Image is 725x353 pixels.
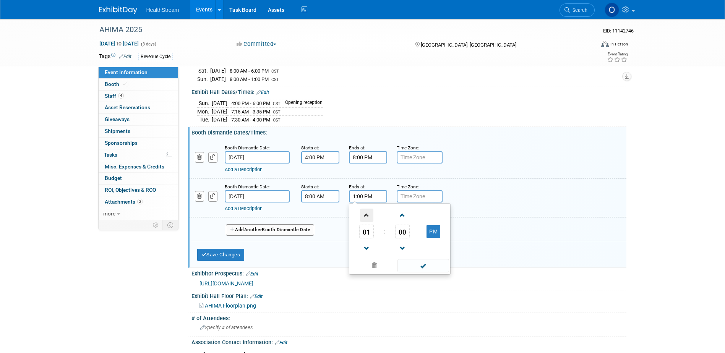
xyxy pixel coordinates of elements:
span: HealthStream [146,7,179,13]
img: Olivia Christopher [605,3,619,17]
span: Shipments [105,128,130,134]
a: Clear selection [351,261,398,271]
input: Time Zone [397,190,443,202]
input: Time Zone [397,151,443,164]
div: AHIMA 2025 [97,23,583,37]
i: Booth reservation complete [123,82,127,86]
a: Decrement Minute [395,238,410,258]
span: Booth [105,81,128,87]
div: # of Attendees: [191,313,626,322]
span: Event Information [105,69,148,75]
div: Exhibitor Prospectus: [191,268,626,278]
small: Starts at: [301,145,319,151]
span: CST [271,77,279,82]
span: AHIMA Floorplan.png [205,303,256,309]
a: Done [397,261,449,272]
span: Misc. Expenses & Credits [105,164,164,170]
div: In-Person [610,41,628,47]
a: Giveaways [99,114,178,125]
a: Increment Hour [359,205,374,225]
a: Asset Reservations [99,102,178,113]
div: Booth Dismantle Dates/Times: [191,127,626,136]
a: Decrement Hour [359,238,374,258]
td: [DATE] [212,107,227,116]
span: Sponsorships [105,140,138,146]
span: [GEOGRAPHIC_DATA], [GEOGRAPHIC_DATA] [421,42,516,48]
span: 7:15 AM - 3:35 PM [231,109,270,115]
a: Edit [250,294,263,299]
div: Exhibit Hall Floor Plan: [191,290,626,300]
a: Edit [256,90,269,95]
a: Booth [99,79,178,90]
div: Exhibit Hall Dates/Times: [191,86,626,96]
small: Booth Dismantle Date: [225,184,270,189]
span: more [103,211,115,217]
span: (3 days) [140,42,156,47]
a: Misc. Expenses & Credits [99,161,178,173]
small: Ends at: [349,184,365,189]
a: Tasks [99,149,178,161]
input: Start Time [301,151,339,164]
td: [DATE] [210,75,226,83]
td: : [383,225,387,238]
span: 8:00 AM - 1:00 PM [230,76,269,82]
td: Sat. [197,67,210,75]
td: Sun. [197,75,210,83]
a: more [99,208,178,220]
span: [URL][DOMAIN_NAME] [199,280,253,287]
a: Shipments [99,126,178,137]
td: Mon. [197,107,212,116]
a: Add a Description [225,206,263,211]
td: Toggle Event Tabs [162,220,178,230]
small: Time Zone: [397,184,419,189]
small: Ends at: [349,145,365,151]
span: Giveaways [105,116,130,122]
div: Revenue Cycle [138,53,173,61]
small: Starts at: [301,184,319,189]
a: Add a Description [225,167,263,172]
input: Start Time [301,190,339,202]
td: Tags [99,52,131,61]
span: 8:00 AM - 6:00 PM [230,68,269,74]
span: CST [273,101,281,106]
td: Tue. [197,116,212,124]
a: Increment Minute [395,205,410,225]
span: Attachments [105,199,143,205]
a: Search [560,3,595,17]
a: Attachments2 [99,196,178,208]
span: CST [273,118,281,123]
button: AddAnotherBooth Dismantle Date [226,224,315,236]
span: Specify # of attendees [200,325,253,330]
img: Format-Inperson.png [601,41,609,47]
span: Pick Hour [359,225,374,238]
a: Edit [119,54,131,59]
span: ROI, Objectives & ROO [105,187,156,193]
td: [DATE] [210,67,226,75]
a: Edit [246,271,258,277]
input: End Time [349,151,387,164]
small: Booth Dismantle Date: [225,145,270,151]
button: Save Changes [197,249,245,261]
a: Edit [275,340,287,345]
input: End Time [349,190,387,202]
input: Date [225,190,290,202]
a: AHIMA Floorplan.png [199,303,256,309]
a: ROI, Objectives & ROO [99,185,178,196]
a: Staff4 [99,91,178,102]
span: Another [244,227,262,232]
span: Event ID: 11142746 [603,28,634,34]
td: Sun. [197,99,212,108]
span: 2 [137,199,143,204]
span: CST [273,110,281,115]
td: Personalize Event Tab Strip [149,220,163,230]
button: PM [427,225,440,238]
td: [DATE] [212,116,227,124]
div: Association Contact Information: [191,337,626,347]
button: Committed [234,40,279,48]
span: Staff [105,93,124,99]
img: ExhibitDay [99,6,137,14]
span: 4:00 PM - 6:00 PM [231,100,270,106]
a: Sponsorships [99,138,178,149]
span: CST [271,69,279,74]
div: Event Rating [607,52,628,56]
